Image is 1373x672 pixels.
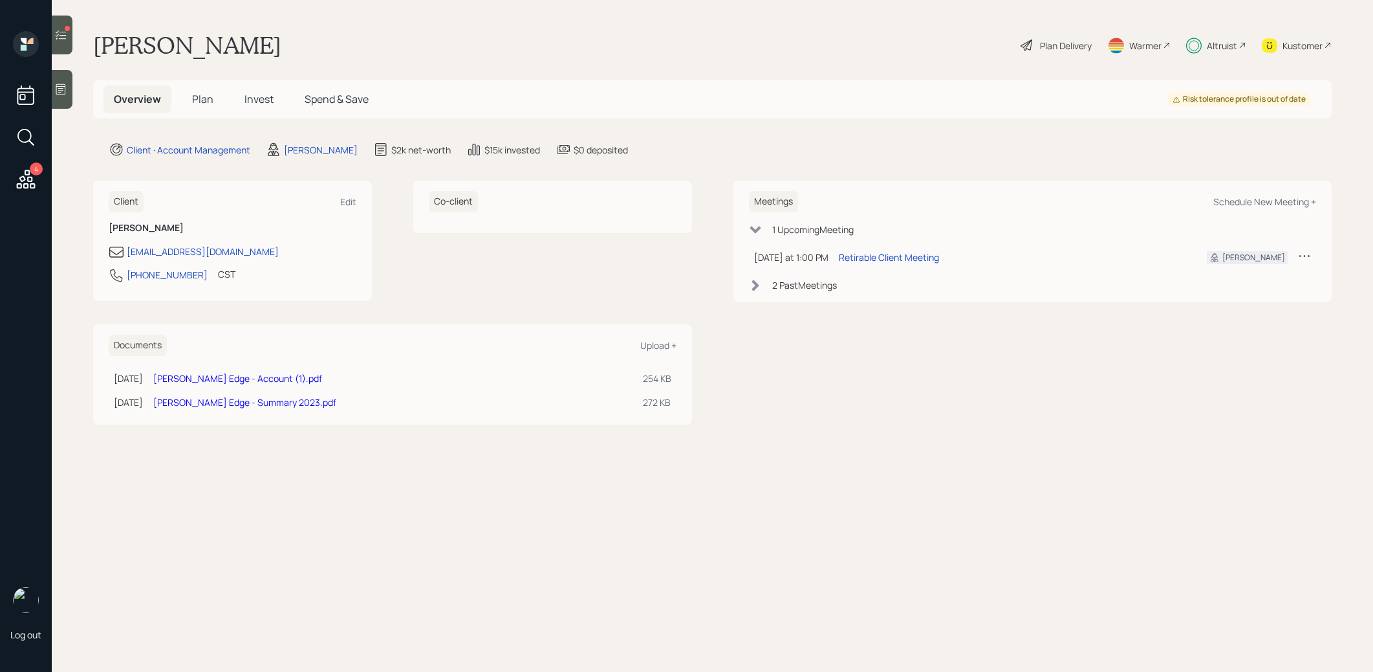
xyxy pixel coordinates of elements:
[391,143,451,157] div: $2k net-worth
[153,396,336,409] a: [PERSON_NAME] Edge - Summary 2023.pdf
[93,31,281,60] h1: [PERSON_NAME]
[1173,94,1306,105] div: Risk tolerance profile is out of date
[153,372,322,385] a: [PERSON_NAME] Edge - Account (1).pdf
[109,191,144,212] h6: Client
[284,143,358,157] div: [PERSON_NAME]
[1282,39,1323,52] div: Kustomer
[114,372,143,385] div: [DATE]
[643,372,671,385] div: 254 KB
[305,92,369,106] span: Spend & Save
[1129,39,1162,52] div: Warmer
[772,223,854,236] div: 1 Upcoming Meeting
[484,143,540,157] div: $15k invested
[1213,196,1316,208] div: Schedule New Meeting +
[1040,39,1092,52] div: Plan Delivery
[109,335,167,356] h6: Documents
[1207,39,1237,52] div: Altruist
[340,196,356,208] div: Edit
[10,629,41,641] div: Log out
[754,251,828,264] div: [DATE] at 1:00 PM
[192,92,213,106] span: Plan
[218,267,235,281] div: CST
[643,396,671,409] div: 272 KB
[244,92,274,106] span: Invest
[1222,252,1285,263] div: [PERSON_NAME]
[114,396,143,409] div: [DATE]
[429,191,478,212] h6: Co-client
[127,268,208,282] div: [PHONE_NUMBER]
[127,143,250,157] div: Client · Account Management
[574,143,628,157] div: $0 deposited
[109,223,356,234] h6: [PERSON_NAME]
[30,162,43,175] div: 4
[13,587,39,613] img: treva-nostdahl-headshot.png
[772,278,837,292] div: 2 Past Meeting s
[839,251,939,264] div: Retirable Client Meeting
[640,339,676,352] div: Upload +
[749,191,798,212] h6: Meetings
[127,245,279,258] div: [EMAIL_ADDRESS][DOMAIN_NAME]
[114,92,161,106] span: Overview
